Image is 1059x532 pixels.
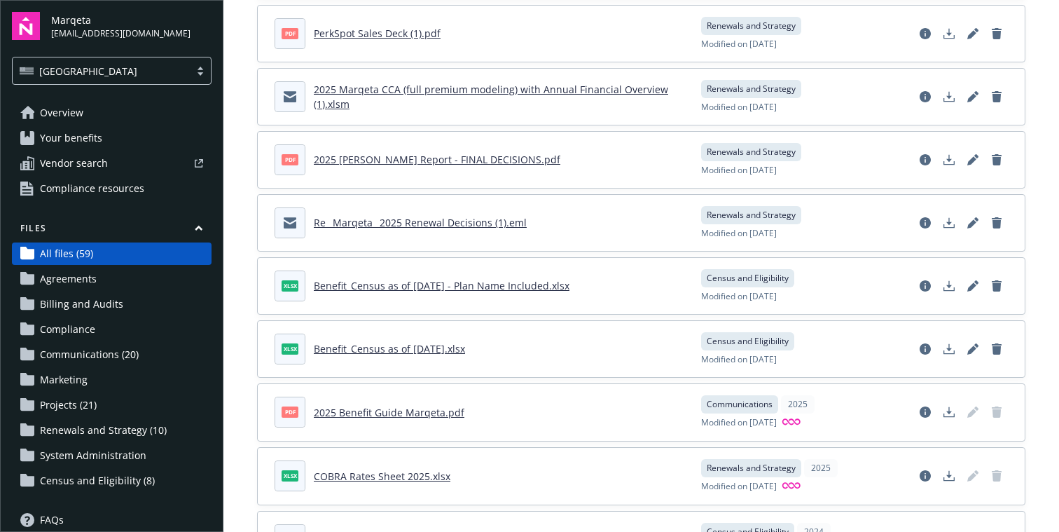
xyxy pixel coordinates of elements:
a: Delete document [985,149,1008,171]
span: All files (59) [40,243,93,265]
span: Delete document [985,465,1008,487]
a: Overview [12,102,212,124]
span: Communications (20) [40,343,139,366]
a: View file details [914,338,936,360]
a: Delete document [985,338,1008,360]
span: Modified on [DATE] [701,480,777,493]
button: Files [12,222,212,240]
a: Edit document [962,149,984,171]
a: Delete document [985,212,1008,234]
a: Benefit_Census as of [DATE] - Plan Name Included.xlsx [314,279,569,292]
span: xlsx [282,343,298,354]
span: Marqeta [51,13,191,27]
a: View file details [914,149,936,171]
span: Census and Eligibility (8) [40,470,155,492]
a: Billing and Audits [12,293,212,315]
a: Agreements [12,268,212,290]
a: Download document [938,401,960,423]
a: Vendor search [12,152,212,175]
span: Projects (21) [40,394,97,416]
a: Delete document [985,86,1008,108]
a: 2025 Marqeta CCA (full premium modeling) with Annual Financial Overview (1).xlsm [314,83,668,111]
span: Renewals and Strategy [707,462,796,475]
span: Edit document [962,465,984,487]
span: Modified on [DATE] [701,290,777,303]
button: Marqeta[EMAIL_ADDRESS][DOMAIN_NAME] [51,12,212,40]
a: Download document [938,22,960,45]
span: System Administration [40,444,146,467]
span: Renewals and Strategy [707,209,796,221]
span: [EMAIL_ADDRESS][DOMAIN_NAME] [51,27,191,40]
div: 2025 [781,395,815,414]
span: Renewals and Strategy [707,20,796,32]
a: Download document [938,465,960,487]
a: Edit document [962,275,984,297]
a: Projects (21) [12,394,212,416]
a: Delete document [985,275,1008,297]
span: Renewals and Strategy (10) [40,419,167,442]
span: pdf [282,154,298,165]
a: PerkSpot Sales Deck (1).pdf [314,27,441,40]
span: Delete document [985,401,1008,423]
span: Compliance [40,318,95,341]
span: Census and Eligibility [707,335,789,348]
a: Edit document [962,22,984,45]
a: Benefit_Census as of [DATE].xlsx [314,342,465,355]
a: 2025 Benefit Guide Marqeta.pdf [314,406,464,419]
a: View file details [914,86,936,108]
a: Communications (20) [12,343,212,366]
span: Your benefits [40,127,102,149]
a: View file details [914,465,936,487]
a: COBRA Rates Sheet 2025.xlsx [314,470,450,483]
a: Your benefits [12,127,212,149]
a: View file details [914,401,936,423]
span: Modified on [DATE] [701,164,777,177]
span: FAQs [40,509,64,531]
span: Compliance resources [40,177,144,200]
a: View file details [914,22,936,45]
a: Edit document [962,86,984,108]
a: Download document [938,338,960,360]
span: Modified on [DATE] [701,227,777,240]
a: Renewals and Strategy (10) [12,419,212,442]
span: Modified on [DATE] [701,101,777,114]
a: View file details [914,212,936,234]
a: Download document [938,149,960,171]
span: pdf [282,28,298,39]
a: System Administration [12,444,212,467]
img: navigator-logo.svg [12,12,40,40]
div: 2025 [804,459,838,477]
a: Download document [938,86,960,108]
a: Compliance [12,318,212,341]
a: Download document [938,212,960,234]
a: 2025 [PERSON_NAME] Report - FINAL DECISIONS.pdf [314,153,560,166]
a: Edit document [962,212,984,234]
span: [GEOGRAPHIC_DATA] [39,64,137,79]
span: Vendor search [40,152,108,175]
span: xlsx [282,470,298,481]
a: View file details [914,275,936,297]
span: Billing and Audits [40,293,123,315]
span: Census and Eligibility [707,272,789,285]
span: [GEOGRAPHIC_DATA] [20,64,183,79]
span: Renewals and Strategy [707,83,796,95]
a: Compliance resources [12,177,212,200]
span: Overview [40,102,83,124]
a: Edit document [962,338,984,360]
span: Modified on [DATE] [701,38,777,50]
a: Census and Eligibility (8) [12,470,212,492]
span: Edit document [962,401,984,423]
a: All files (59) [12,243,212,265]
span: Communications [707,398,773,411]
span: Marketing [40,369,88,391]
span: Agreements [40,268,97,290]
span: xlsx [282,280,298,291]
span: Modified on [DATE] [701,353,777,366]
a: Download document [938,275,960,297]
span: pdf [282,407,298,417]
span: Modified on [DATE] [701,416,777,430]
